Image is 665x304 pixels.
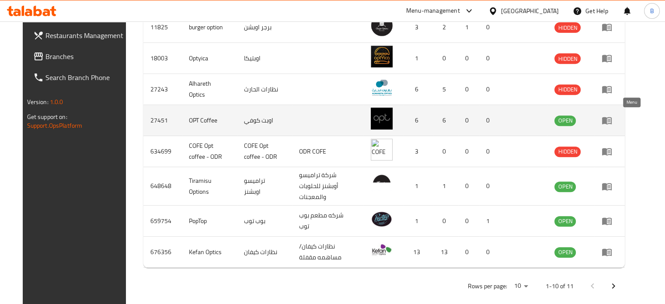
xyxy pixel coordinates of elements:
[602,181,618,192] div: Menu
[458,206,479,237] td: 0
[434,136,458,167] td: 0
[554,182,576,192] div: OPEN
[479,74,500,105] td: 0
[182,167,237,206] td: Tiramisu Options
[182,206,237,237] td: PopTop
[26,67,134,88] a: Search Branch Phone
[26,46,134,67] a: Branches
[403,43,434,74] td: 1
[371,208,393,230] img: PopTop
[458,237,479,268] td: 0
[554,84,581,94] span: HIDDEN
[182,237,237,268] td: Kefan Optics
[237,237,292,268] td: نظارات كيفان
[143,74,182,105] td: 27243
[292,237,364,268] td: نظارات كيفان/مساهمه مقفلة
[143,237,182,268] td: 676356
[554,182,576,192] span: OPEN
[371,239,393,261] img: Kefan Optics
[403,74,434,105] td: 6
[182,136,237,167] td: COFE Opt coffee - ODR
[403,167,434,206] td: 1
[479,167,500,206] td: 0
[371,108,393,129] img: OPT Coffee
[371,45,393,67] img: Optyica
[45,72,127,83] span: Search Branch Phone
[26,25,134,46] a: Restaurants Management
[371,14,393,36] img: burger option
[434,167,458,206] td: 1
[479,206,500,237] td: 1
[434,206,458,237] td: 0
[143,12,182,43] td: 11825
[143,167,182,206] td: 648648
[292,206,364,237] td: شركه مطعم بوب توب
[403,12,434,43] td: 3
[182,74,237,105] td: Alhareth Optics
[554,115,576,126] div: OPEN
[292,167,364,206] td: شركة تراميسو أوبشنز للحلويات والمعجنات
[403,136,434,167] td: 3
[143,43,182,74] td: 18003
[434,74,458,105] td: 5
[371,139,393,161] img: COFE Opt coffee - ODR
[602,53,618,63] div: Menu
[554,53,581,64] div: HIDDEN
[602,216,618,226] div: Menu
[479,237,500,268] td: 0
[554,216,576,226] span: OPEN
[510,280,531,293] div: Rows per page:
[143,206,182,237] td: 659754
[403,237,434,268] td: 13
[27,96,49,108] span: Version:
[458,136,479,167] td: 0
[479,43,500,74] td: 0
[467,281,507,292] p: Rows per page:
[554,23,581,33] span: HIDDEN
[501,6,559,16] div: [GEOGRAPHIC_DATA]
[554,54,581,64] span: HIDDEN
[406,6,460,16] div: Menu-management
[479,105,500,136] td: 0
[554,147,581,157] span: HIDDEN
[602,22,618,32] div: Menu
[554,247,576,257] span: OPEN
[458,43,479,74] td: 0
[182,43,237,74] td: Optyica
[458,105,479,136] td: 0
[237,43,292,74] td: اوبتيكا
[50,96,63,108] span: 1.0.0
[371,77,393,98] img: Alhareth Optics
[27,120,83,131] a: Support.OpsPlatform
[602,84,618,94] div: Menu
[458,167,479,206] td: 0
[554,84,581,95] div: HIDDEN
[458,74,479,105] td: 0
[545,281,573,292] p: 1-10 of 11
[403,206,434,237] td: 1
[237,12,292,43] td: برجر اوبشن
[45,30,127,41] span: Restaurants Management
[237,167,292,206] td: تراميسو اوبشنز
[403,105,434,136] td: 6
[45,51,127,62] span: Branches
[237,136,292,167] td: COFE Opt coffee - ODR
[143,105,182,136] td: 27451
[27,111,67,122] span: Get support on:
[479,12,500,43] td: 0
[182,105,237,136] td: OPT Coffee
[434,12,458,43] td: 2
[650,6,654,16] span: B
[371,174,393,196] img: Tiramisu Options
[182,12,237,43] td: burger option
[143,136,182,167] td: 634699
[434,43,458,74] td: 0
[434,237,458,268] td: 13
[602,247,618,257] div: Menu
[237,206,292,237] td: بوب توب
[479,136,500,167] td: 0
[237,74,292,105] td: نظارات الحارث
[554,115,576,126] span: OPEN
[458,12,479,43] td: 1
